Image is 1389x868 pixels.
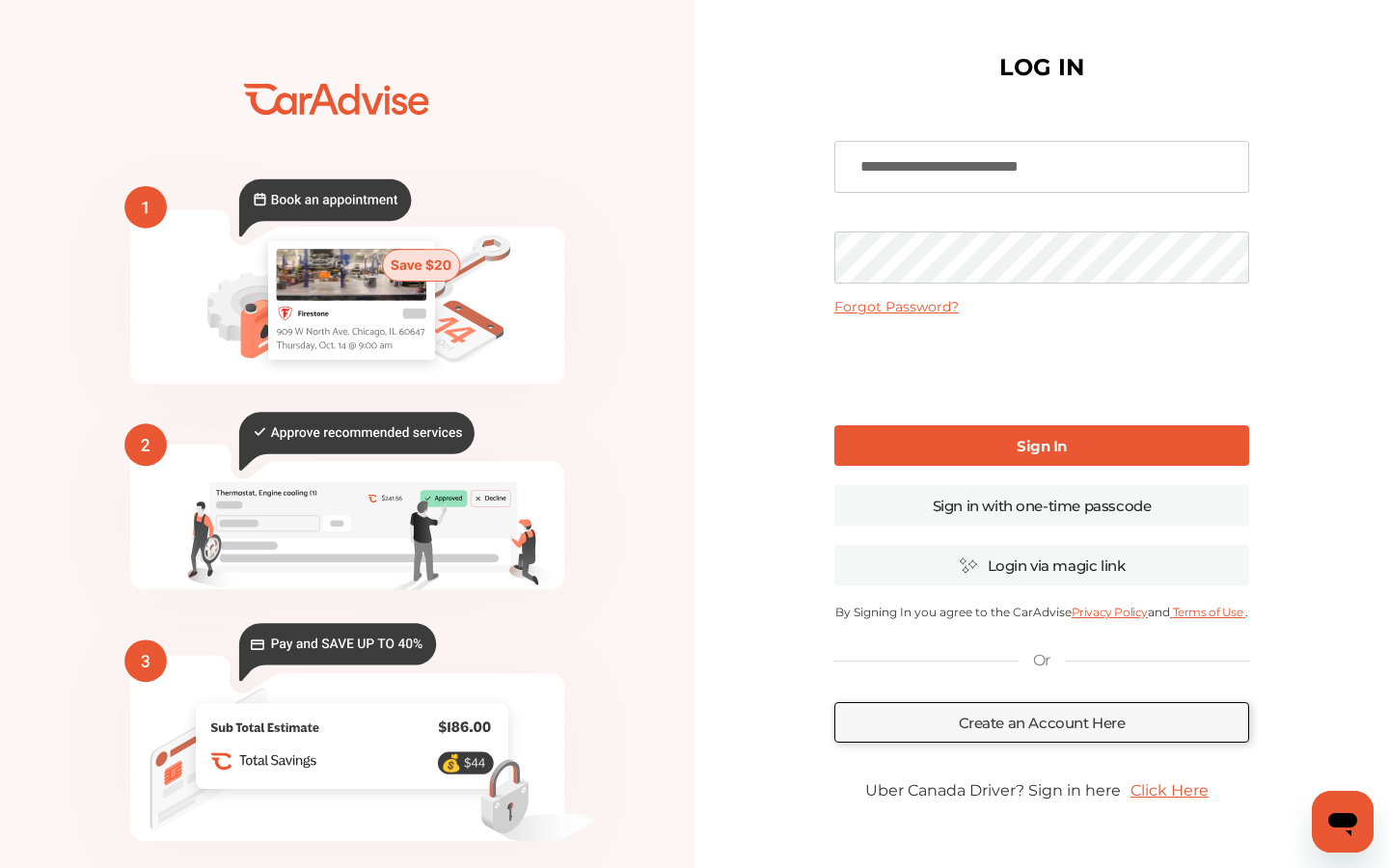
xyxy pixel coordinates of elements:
p: Or [1033,650,1050,671]
a: Sign in with one-time passcode [834,485,1249,526]
a: Privacy Policy [1072,605,1148,619]
iframe: Button to launch messaging window [1312,791,1374,853]
a: Create an Account Here [834,702,1249,743]
a: Terms of Use [1170,605,1245,619]
img: magic_icon.32c66aac.svg [959,556,978,575]
span: Uber Canada Driver? Sign in here [865,781,1121,800]
a: Click Here [1121,772,1218,809]
a: Forgot Password? [834,298,959,315]
p: By Signing In you agree to the CarAdvise and . [834,605,1249,619]
a: Sign In [834,425,1249,466]
a: Login via magic link [834,545,1249,585]
text: 💰 [441,753,462,773]
iframe: reCAPTCHA [895,331,1188,406]
b: Sign In [1017,437,1067,455]
h1: LOG IN [999,58,1084,77]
